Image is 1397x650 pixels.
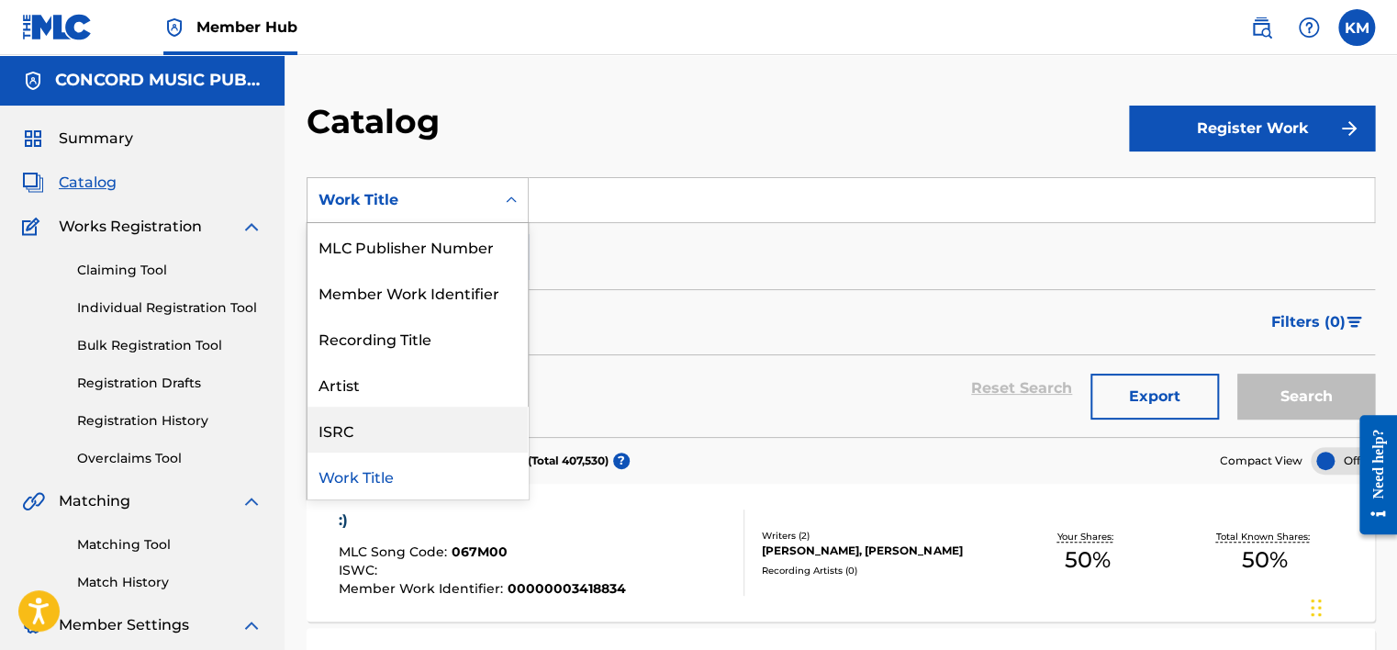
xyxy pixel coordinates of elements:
a: Overclaims Tool [77,449,263,468]
a: Registration Drafts [77,374,263,393]
span: Member Hub [196,17,297,38]
div: [PERSON_NAME], [PERSON_NAME] [762,543,998,559]
img: Works Registration [22,216,46,238]
span: 50 % [1064,544,1110,577]
div: Artist [307,361,528,407]
a: Bulk Registration Tool [77,336,263,355]
span: MLC Song Code : [339,544,452,560]
img: expand [240,216,263,238]
span: Member Work Identifier : [339,580,508,597]
span: Member Settings [59,614,189,636]
div: Recording Artists ( 0 ) [762,564,998,577]
img: search [1250,17,1272,39]
img: MLC Logo [22,14,93,40]
span: Works Registration [59,216,202,238]
div: Member Work Identifier [307,269,528,315]
div: Recording Title [307,315,528,361]
div: Work Title [307,453,528,499]
p: Total Known Shares: [1215,530,1313,544]
img: Accounts [22,70,44,92]
span: 00000003418834 [508,580,626,597]
div: User Menu [1338,9,1375,46]
img: Member Settings [22,614,44,636]
img: Matching [22,490,45,512]
a: :)MLC Song Code:067M00ISWC:Member Work Identifier:00000003418834Writers (2)[PERSON_NAME], [PERSON... [307,484,1375,622]
h5: CONCORD MUSIC PUBLISHING LLC [55,70,263,91]
div: :) [339,510,626,532]
img: f7272a7cc735f4ea7f67.svg [1338,118,1360,140]
a: CatalogCatalog [22,172,117,194]
iframe: Resource Center [1346,401,1397,549]
div: Help [1291,9,1327,46]
img: expand [240,614,263,636]
div: ISRC [307,407,528,453]
span: 067M00 [452,544,508,560]
a: Registration History [77,411,263,431]
img: filter [1347,317,1362,328]
iframe: Chat Widget [1305,562,1397,650]
img: help [1298,17,1320,39]
div: Writers ( 2 ) [762,529,998,543]
span: Summary [59,128,133,150]
a: Claiming Tool [77,261,263,280]
img: Summary [22,128,44,150]
div: Work Title [319,189,484,211]
span: ISWC : [339,562,382,578]
button: Filters (0) [1260,299,1375,345]
span: Catalog [59,172,117,194]
form: Search Form [307,177,1375,437]
div: Drag [1311,580,1322,635]
a: Matching Tool [77,535,263,555]
div: MLC Publisher Number [307,223,528,269]
img: expand [240,490,263,512]
a: Public Search [1243,9,1280,46]
img: Top Rightsholder [163,17,185,39]
span: Filters ( 0 ) [1271,311,1346,333]
span: ? [613,453,630,469]
a: SummarySummary [22,128,133,150]
span: Matching [59,490,130,512]
span: Compact View [1220,453,1302,469]
p: Your Shares: [1056,530,1117,544]
img: Catalog [22,172,44,194]
h2: Catalog [307,101,449,142]
button: Register Work [1129,106,1375,151]
a: Match History [77,573,263,592]
span: 50 % [1242,544,1288,577]
button: Export [1090,374,1219,420]
a: Individual Registration Tool [77,298,263,318]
